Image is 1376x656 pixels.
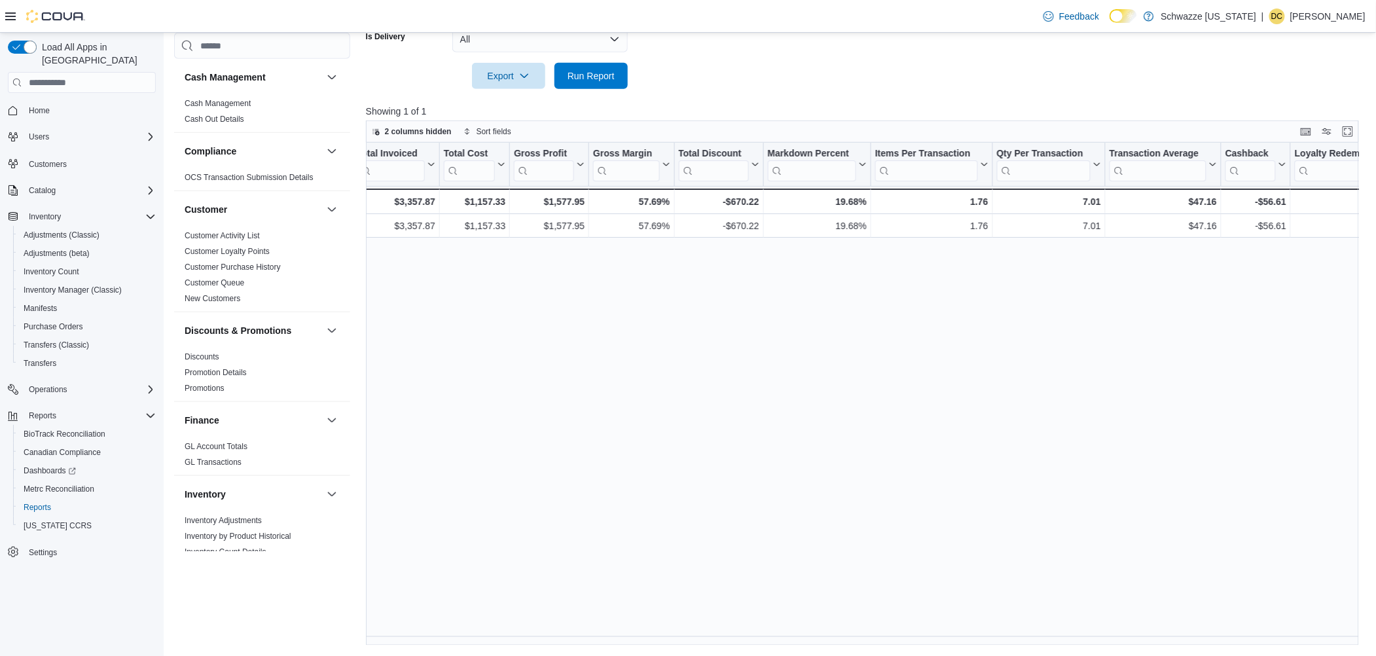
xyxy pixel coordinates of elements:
[29,185,56,196] span: Catalog
[444,148,495,160] div: Total Cost
[13,498,161,517] button: Reports
[185,145,321,158] button: Compliance
[18,355,156,371] span: Transfers
[13,263,161,281] button: Inventory Count
[185,352,219,361] a: Discounts
[24,103,55,118] a: Home
[18,301,62,316] a: Manifests
[24,358,56,369] span: Transfers
[185,488,226,501] h3: Inventory
[593,194,670,210] div: 57.69%
[185,547,266,556] a: Inventory Count Details
[1110,148,1206,181] div: Transaction Average
[185,114,244,124] span: Cash Out Details
[1110,148,1206,160] div: Transaction Average
[174,170,350,191] div: Compliance
[1161,9,1256,24] p: Schwazze [US_STATE]
[24,544,156,560] span: Settings
[18,500,156,515] span: Reports
[185,98,251,109] span: Cash Management
[24,285,122,295] span: Inventory Manager (Classic)
[3,181,161,200] button: Catalog
[24,230,100,240] span: Adjustments (Classic)
[678,218,759,234] div: -$670.22
[185,71,266,84] h3: Cash Management
[18,246,95,261] a: Adjustments (beta)
[18,264,84,280] a: Inventory Count
[185,547,266,557] span: Inventory Count Details
[768,194,867,210] div: 19.68%
[514,218,585,234] div: $1,577.95
[3,380,161,399] button: Operations
[18,337,156,353] span: Transfers (Classic)
[1110,23,1110,24] span: Dark Mode
[185,203,227,216] h3: Customer
[514,148,574,181] div: Gross Profit
[357,218,435,234] div: $3,357.87
[18,463,156,479] span: Dashboards
[24,209,66,225] button: Inventory
[366,31,405,42] label: Is Delivery
[18,426,156,442] span: BioTrack Reconciliation
[3,154,161,173] button: Customers
[3,128,161,146] button: Users
[185,516,262,525] a: Inventory Adjustments
[174,349,350,401] div: Discounts & Promotions
[875,148,978,181] div: Items Per Transaction
[185,230,260,241] span: Customer Activity List
[185,488,321,501] button: Inventory
[13,244,161,263] button: Adjustments (beta)
[514,148,574,160] div: Gross Profit
[1110,148,1217,181] button: Transaction Average
[185,262,281,272] span: Customer Purchase History
[593,148,659,160] div: Gross Margin
[18,227,156,243] span: Adjustments (Classic)
[185,145,236,158] h3: Compliance
[13,425,161,443] button: BioTrack Reconciliation
[13,443,161,462] button: Canadian Compliance
[24,520,92,531] span: [US_STATE] CCRS
[8,96,156,596] nav: Complex example
[875,194,988,210] div: 1.76
[13,226,161,244] button: Adjustments (Classic)
[514,148,585,181] button: Gross Profit
[13,281,161,299] button: Inventory Manager (Classic)
[18,319,156,335] span: Purchase Orders
[185,99,251,108] a: Cash Management
[366,105,1369,118] p: Showing 1 of 1
[24,408,156,424] span: Reports
[24,129,156,145] span: Users
[24,447,101,458] span: Canadian Compliance
[174,228,350,312] div: Customer
[568,69,615,82] span: Run Report
[3,101,161,120] button: Home
[324,69,340,85] button: Cash Management
[24,183,156,198] span: Catalog
[185,442,247,451] a: GL Account Totals
[13,517,161,535] button: [US_STATE] CCRS
[24,156,72,172] a: Customers
[24,102,156,118] span: Home
[185,414,219,427] h3: Finance
[18,426,111,442] a: BioTrack Reconciliation
[24,183,61,198] button: Catalog
[24,484,94,494] span: Metrc Reconciliation
[185,532,291,541] a: Inventory by Product Historical
[678,148,748,160] div: Total Discount
[18,246,156,261] span: Adjustments (beta)
[768,218,867,234] div: 19.68%
[24,303,57,314] span: Manifests
[185,368,247,377] a: Promotion Details
[1271,9,1282,24] span: Dc
[480,63,537,89] span: Export
[3,543,161,562] button: Settings
[324,143,340,159] button: Compliance
[185,515,262,526] span: Inventory Adjustments
[997,218,1101,234] div: 7.01
[1225,148,1276,160] div: Cashback
[1298,124,1314,139] button: Keyboard shortcuts
[18,481,100,497] a: Metrc Reconciliation
[185,172,314,183] span: OCS Transaction Submission Details
[18,282,127,298] a: Inventory Manager (Classic)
